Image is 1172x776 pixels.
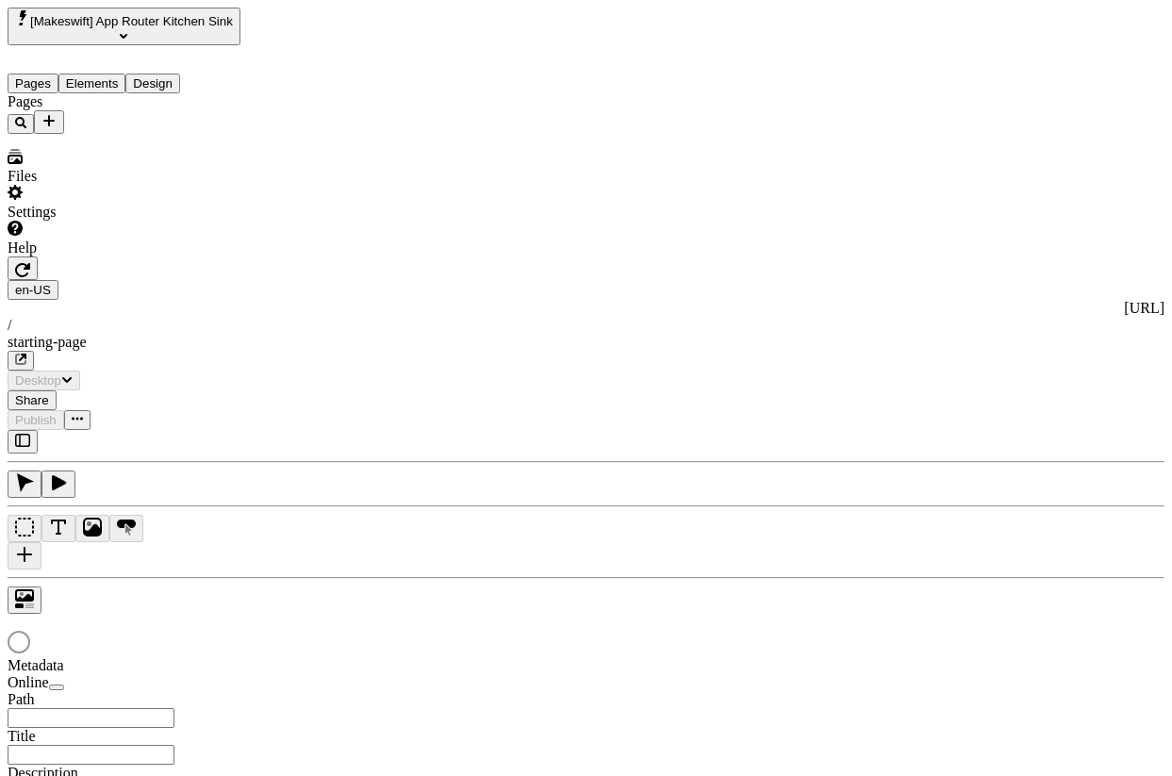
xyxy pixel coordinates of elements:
div: Files [8,168,269,185]
button: Box [8,515,41,542]
span: Title [8,728,36,744]
span: Online [8,674,49,690]
button: Open locale picker [8,280,58,300]
span: en-US [15,283,51,297]
button: Pages [8,74,58,93]
div: Metadata [8,657,234,674]
button: Desktop [8,371,80,390]
button: Design [125,74,180,93]
div: starting-page [8,334,1164,351]
span: Share [15,393,49,407]
button: Select site [8,8,240,45]
span: Desktop [15,373,61,388]
div: Help [8,239,269,256]
button: Share [8,390,57,410]
span: Publish [15,413,57,427]
button: Elements [58,74,126,93]
div: / [8,317,1164,334]
p: Cookie Test Route [8,15,275,32]
button: Add new [34,110,64,134]
button: Publish [8,410,64,430]
button: Button [109,515,143,542]
span: Path [8,691,34,707]
div: Settings [8,204,269,221]
span: [Makeswift] App Router Kitchen Sink [30,14,233,28]
div: [URL] [8,300,1164,317]
button: Image [75,515,109,542]
button: Text [41,515,75,542]
div: Pages [8,93,269,110]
